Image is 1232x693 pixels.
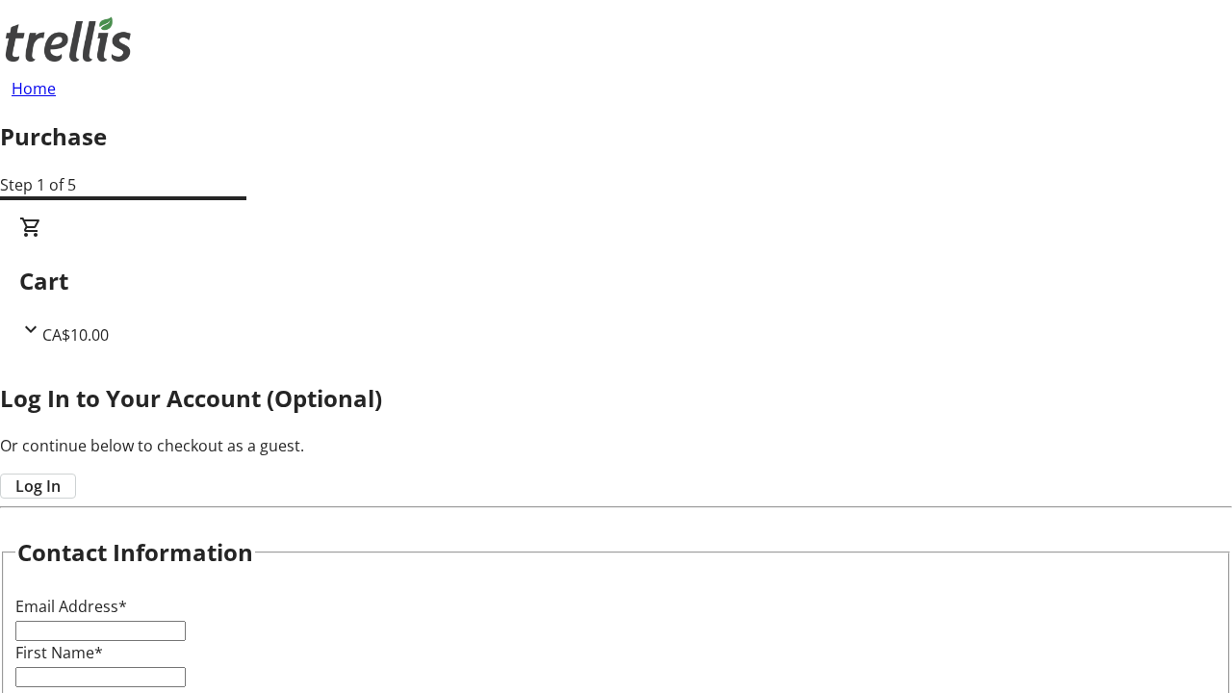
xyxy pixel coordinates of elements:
[15,596,127,617] label: Email Address*
[17,535,253,570] h2: Contact Information
[19,216,1213,346] div: CartCA$10.00
[42,324,109,346] span: CA$10.00
[15,475,61,498] span: Log In
[15,642,103,663] label: First Name*
[19,264,1213,298] h2: Cart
